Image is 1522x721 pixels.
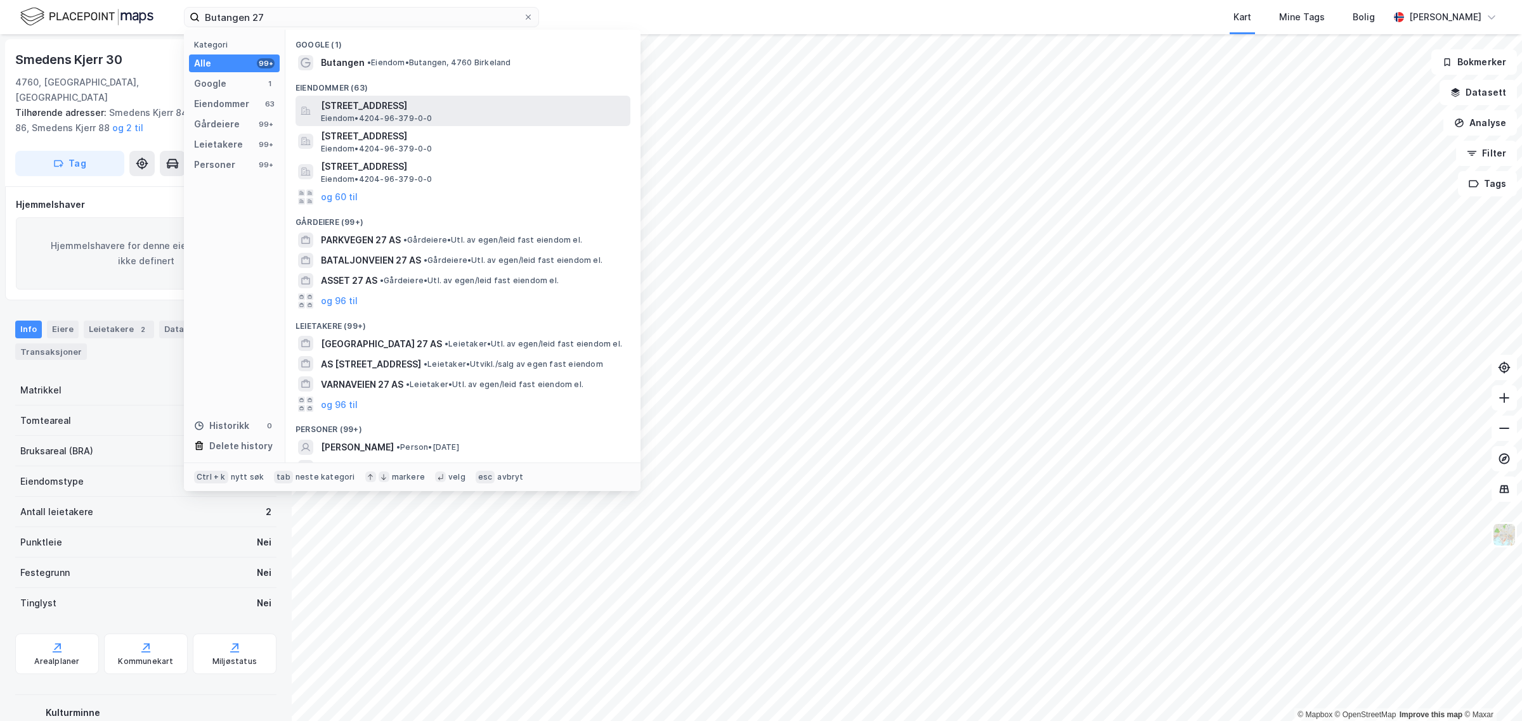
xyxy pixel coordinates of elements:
[136,323,149,336] div: 2
[380,276,384,285] span: •
[367,58,511,68] span: Eiendom • Butangen, 4760 Birkeland
[424,359,603,369] span: Leietaker • Utvikl./salg av egen fast eiendom
[257,119,275,129] div: 99+
[46,705,271,720] div: Kulturminne
[1459,660,1522,721] iframe: Chat Widget
[1459,660,1522,721] div: Kontrollprogram for chat
[194,157,235,172] div: Personer
[159,321,207,338] div: Datasett
[194,471,228,483] div: Ctrl + k
[1458,171,1517,196] button: Tags
[403,235,582,245] span: Gårdeiere • Utl. av egen/leid fast eiendom el.
[16,217,276,290] div: Hjemmelshavere for denne eiendommen er ikke definert
[257,160,275,170] div: 99+
[264,421,275,431] div: 0
[396,442,459,452] span: Person • [DATE]
[1233,10,1251,25] div: Kart
[1456,141,1517,166] button: Filter
[1409,10,1481,25] div: [PERSON_NAME]
[1279,10,1325,25] div: Mine Tags
[257,565,271,580] div: Nei
[20,6,153,28] img: logo.f888ab2527a4732fd821a326f86c7f29.svg
[1298,710,1332,719] a: Mapbox
[15,107,109,118] span: Tilhørende adresser:
[257,596,271,611] div: Nei
[1400,710,1462,719] a: Improve this map
[20,413,71,428] div: Tomteareal
[321,233,401,248] span: PARKVEGEN 27 AS
[257,58,275,68] div: 99+
[84,321,154,338] div: Leietakere
[15,75,221,105] div: 4760, [GEOGRAPHIC_DATA], [GEOGRAPHIC_DATA]
[20,596,56,611] div: Tinglyst
[285,207,641,230] div: Gårdeiere (99+)
[321,174,433,184] span: Eiendom • 4204-96-379-0-0
[403,235,407,245] span: •
[296,472,355,482] div: neste kategori
[285,30,641,53] div: Google (1)
[321,460,394,475] span: [PERSON_NAME]
[497,472,523,482] div: avbryt
[15,151,124,176] button: Tag
[34,656,79,667] div: Arealplaner
[424,359,427,369] span: •
[15,321,42,338] div: Info
[321,273,377,288] span: ASSET 27 AS
[321,440,394,455] span: [PERSON_NAME]
[200,8,523,27] input: Søk på adresse, matrikkel, gårdeiere, leietakere eller personer
[257,535,271,550] div: Nei
[20,504,93,520] div: Antall leietakere
[1431,49,1517,75] button: Bokmerker
[1443,110,1517,136] button: Analyse
[16,197,276,212] div: Hjemmelshaver
[285,73,641,96] div: Eiendommer (63)
[424,255,427,265] span: •
[118,656,173,667] div: Kommunekart
[424,255,602,265] span: Gårdeiere • Utl. av egen/leid fast eiendom el.
[321,189,358,205] button: og 60 til
[194,418,249,433] div: Historikk
[445,339,448,348] span: •
[20,474,84,489] div: Eiendomstype
[15,105,266,136] div: Smedens Kjerr 84, Smedens Kjerr 86, Smedens Kjerr 88
[194,40,280,49] div: Kategori
[285,311,641,334] div: Leietakere (99+)
[257,139,275,150] div: 99+
[194,137,243,152] div: Leietakere
[20,443,93,459] div: Bruksareal (BRA)
[396,442,400,452] span: •
[15,49,125,70] div: Smedens Kjerr 30
[321,55,365,70] span: Butangen
[194,56,211,71] div: Alle
[321,98,625,113] span: [STREET_ADDRESS]
[194,117,240,132] div: Gårdeiere
[321,357,421,372] span: AS [STREET_ADDRESS]
[321,253,421,268] span: BATALJONVEIEN 27 AS
[47,321,79,338] div: Eiere
[392,472,425,482] div: markere
[321,159,625,174] span: [STREET_ADDRESS]
[406,380,583,390] span: Leietaker • Utl. av egen/leid fast eiendom el.
[321,293,358,309] button: og 96 til
[406,380,410,389] span: •
[321,397,358,412] button: og 96 til
[194,76,226,91] div: Google
[1335,710,1396,719] a: OpenStreetMap
[448,472,465,482] div: velg
[367,58,371,67] span: •
[321,113,433,124] span: Eiendom • 4204-96-379-0-0
[476,471,495,483] div: esc
[285,414,641,437] div: Personer (99+)
[264,99,275,109] div: 63
[380,276,559,286] span: Gårdeiere • Utl. av egen/leid fast eiendom el.
[1353,10,1375,25] div: Bolig
[321,336,442,352] span: [GEOGRAPHIC_DATA] 27 AS
[194,96,249,112] div: Eiendommer
[212,656,257,667] div: Miljøstatus
[231,472,264,482] div: nytt søk
[20,535,62,550] div: Punktleie
[321,129,625,144] span: [STREET_ADDRESS]
[20,383,62,398] div: Matrikkel
[1492,523,1516,547] img: Z
[274,471,293,483] div: tab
